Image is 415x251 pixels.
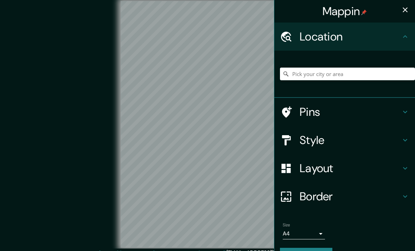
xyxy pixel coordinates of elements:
[300,30,401,44] h4: Location
[300,161,401,175] h4: Layout
[300,105,401,119] h4: Pins
[274,23,415,51] div: Location
[300,133,401,147] h4: Style
[283,228,325,239] div: A4
[361,10,367,15] img: pin-icon.png
[274,182,415,211] div: Border
[121,1,295,247] canvas: Map
[274,126,415,154] div: Style
[323,4,367,18] h4: Mappin
[300,189,401,203] h4: Border
[274,154,415,182] div: Layout
[274,98,415,126] div: Pins
[280,68,415,80] input: Pick your city or area
[283,222,290,228] label: Size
